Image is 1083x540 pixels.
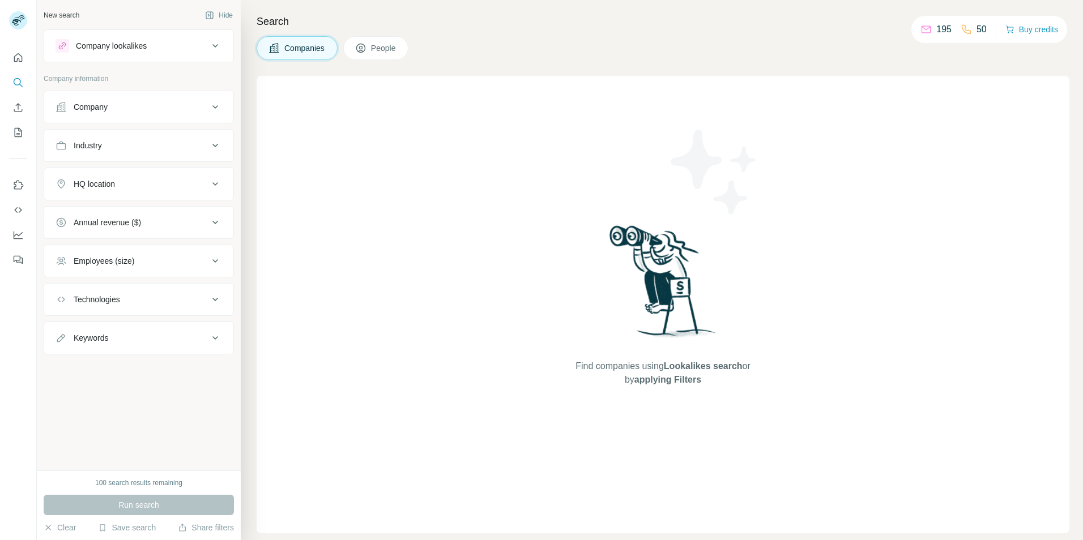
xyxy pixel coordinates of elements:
span: Companies [284,42,326,54]
button: Use Surfe API [9,200,27,220]
h4: Search [257,14,1069,29]
div: Annual revenue ($) [74,217,141,228]
button: Company lookalikes [44,32,233,59]
button: Industry [44,132,233,159]
button: Keywords [44,324,233,352]
button: Feedback [9,250,27,270]
button: Employees (size) [44,247,233,275]
button: Company [44,93,233,121]
button: Dashboard [9,225,27,245]
div: Technologies [74,294,120,305]
button: Clear [44,522,76,533]
button: Use Surfe on LinkedIn [9,175,27,195]
img: Surfe Illustration - Stars [663,121,765,223]
div: Company [74,101,108,113]
div: Keywords [74,332,108,344]
div: Industry [74,140,102,151]
p: Company information [44,74,234,84]
button: Annual revenue ($) [44,209,233,236]
span: applying Filters [634,375,701,384]
button: Search [9,72,27,93]
button: Hide [197,7,241,24]
div: HQ location [74,178,115,190]
p: 195 [936,23,952,36]
button: Buy credits [1005,22,1058,37]
button: Technologies [44,286,233,313]
p: 50 [977,23,987,36]
span: People [371,42,397,54]
span: Find companies using or by [572,359,753,387]
button: Enrich CSV [9,97,27,118]
button: Quick start [9,48,27,68]
button: My lists [9,122,27,143]
button: HQ location [44,170,233,198]
button: Save search [98,522,156,533]
div: Employees (size) [74,255,134,267]
div: Company lookalikes [76,40,147,52]
div: New search [44,10,79,20]
button: Share filters [178,522,234,533]
span: Lookalikes search [664,361,743,371]
img: Surfe Illustration - Woman searching with binoculars [604,222,722,349]
div: 100 search results remaining [95,478,182,488]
